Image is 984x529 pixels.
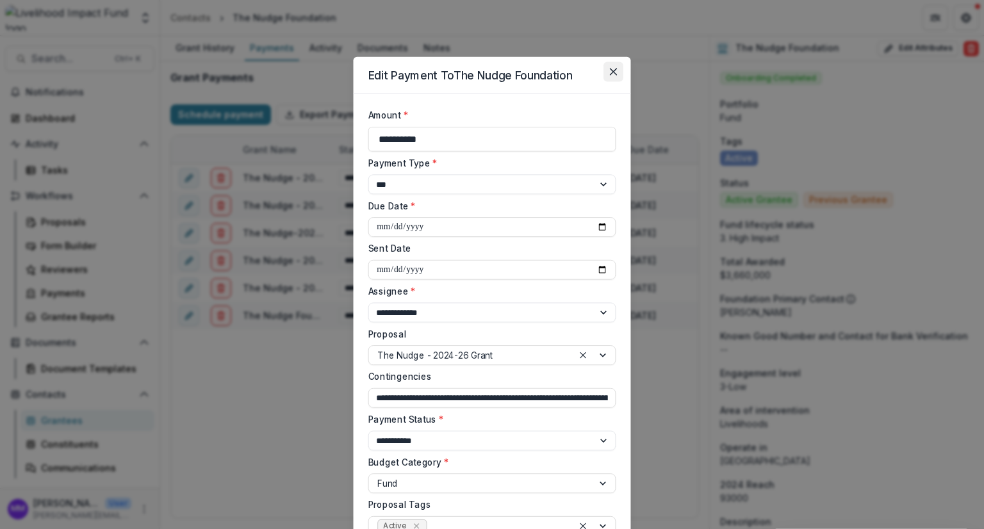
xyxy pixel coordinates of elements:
[368,156,609,169] label: Payment Type
[575,348,590,362] div: Clear selected options
[368,370,609,383] label: Contingencies
[368,109,609,122] label: Amount
[368,284,609,297] label: Assignee
[368,455,609,468] label: Budget Category
[368,327,609,340] label: Proposal
[603,62,623,82] button: Close
[354,57,631,94] header: Edit Payment To The Nudge Foundation
[368,412,609,425] label: Payment Status
[368,242,609,255] label: Sent Date
[368,199,609,212] label: Due Date
[368,498,609,511] label: Proposal Tags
